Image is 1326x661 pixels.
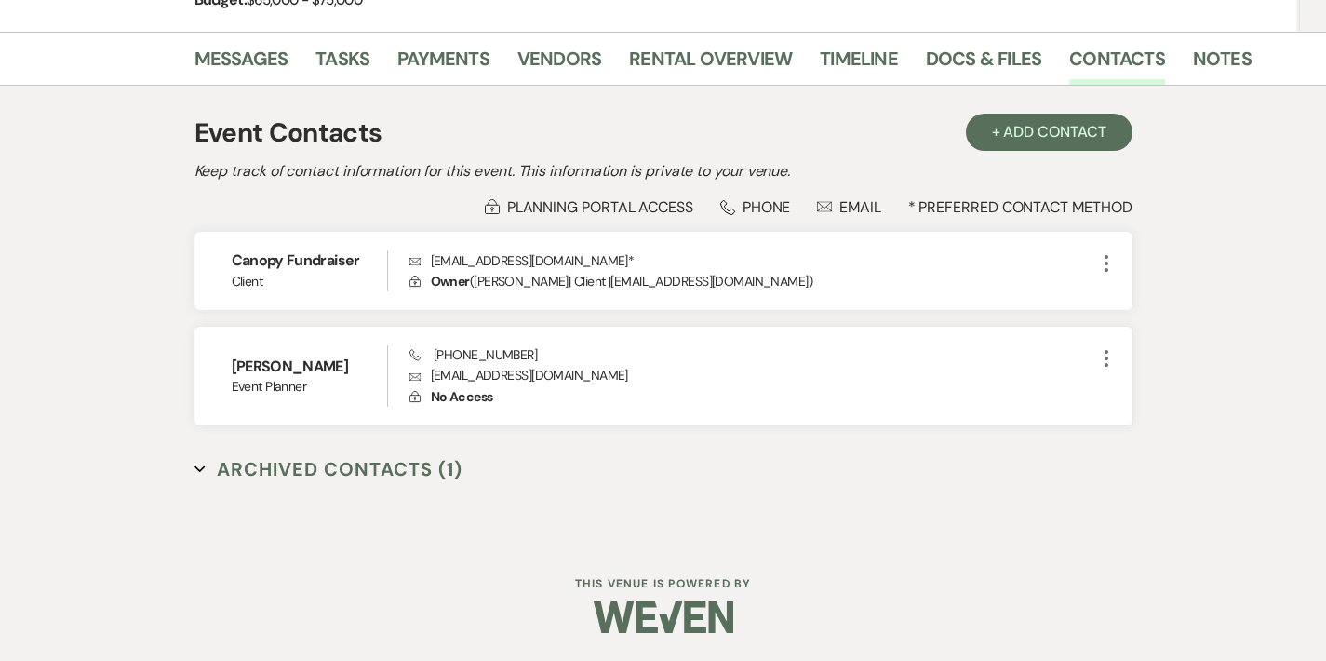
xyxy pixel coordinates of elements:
[431,388,493,405] span: No Access
[431,273,470,290] span: Owner
[966,114,1132,151] button: + Add Contact
[817,197,881,217] div: Email
[194,455,463,483] button: Archived Contacts (1)
[409,250,1095,271] p: [EMAIL_ADDRESS][DOMAIN_NAME] *
[409,271,1095,291] p: ( [PERSON_NAME] | Client | [EMAIL_ADDRESS][DOMAIN_NAME] )
[629,44,792,85] a: Rental Overview
[1069,44,1165,85] a: Contacts
[517,44,601,85] a: Vendors
[397,44,489,85] a: Payments
[1193,44,1252,85] a: Notes
[232,272,387,291] span: Client
[232,357,387,377] h6: [PERSON_NAME]
[409,346,537,363] span: [PHONE_NUMBER]
[194,197,1132,217] div: * Preferred Contact Method
[194,160,1132,182] h2: Keep track of contact information for this event. This information is private to your venue.
[232,377,387,397] span: Event Planner
[194,114,382,153] h1: Event Contacts
[232,250,387,271] h6: Canopy Fundraiser
[594,585,733,650] img: Weven Logo
[926,44,1041,85] a: Docs & Files
[315,44,369,85] a: Tasks
[485,197,693,217] div: Planning Portal Access
[194,44,288,85] a: Messages
[820,44,898,85] a: Timeline
[720,197,791,217] div: Phone
[409,365,1095,385] p: [EMAIL_ADDRESS][DOMAIN_NAME]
